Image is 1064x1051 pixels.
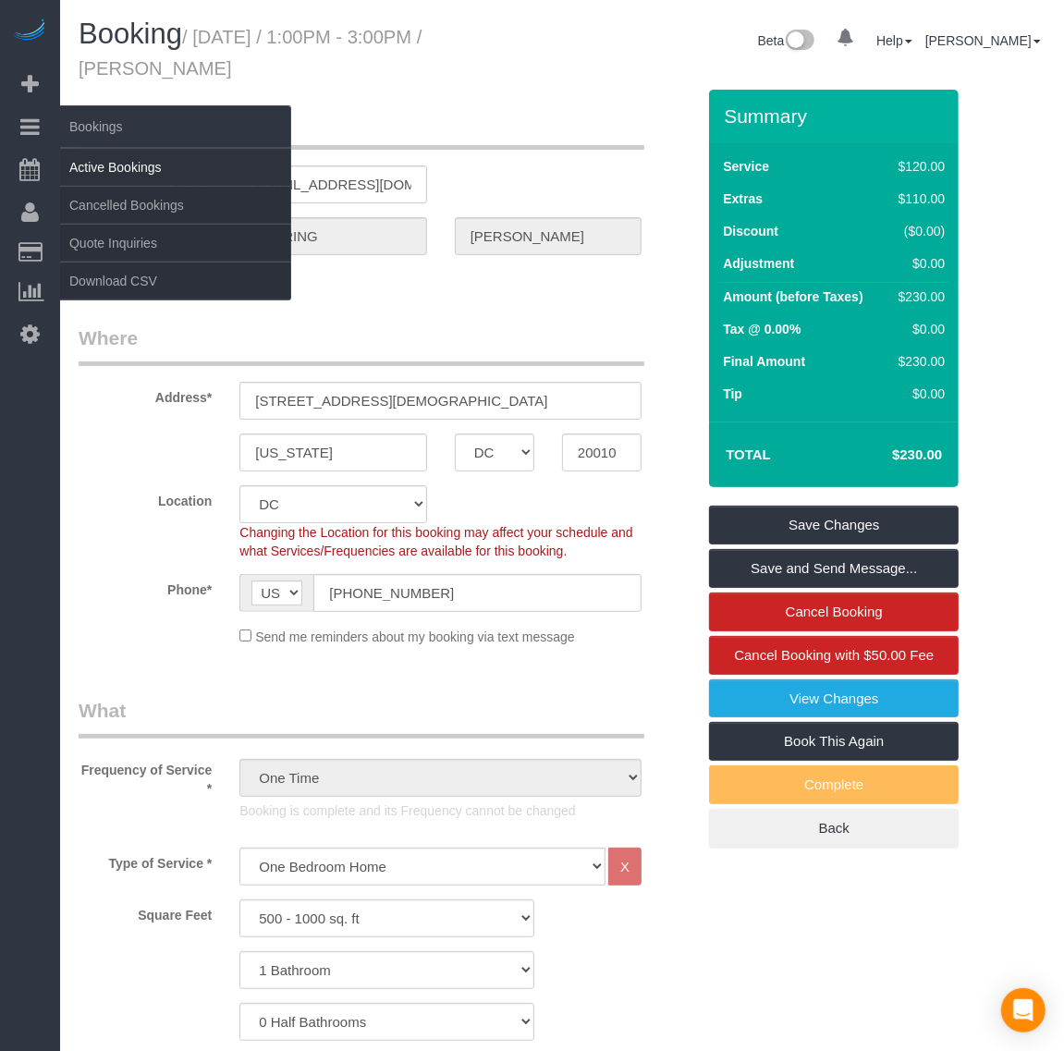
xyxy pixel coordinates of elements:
[891,352,945,371] div: $230.00
[723,320,801,338] label: Tax @ 0.00%
[891,157,945,176] div: $120.00
[79,27,422,79] small: / [DATE] / 1:00PM - 3:00PM / [PERSON_NAME]
[723,254,794,273] label: Adjustment
[891,254,945,273] div: $0.00
[65,848,226,873] label: Type of Service *
[709,722,959,761] a: Book This Again
[876,33,912,48] a: Help
[723,385,742,403] label: Tip
[239,525,632,558] span: Changing the Location for this booking may affect your schedule and what Services/Frequencies are...
[723,287,862,306] label: Amount (before Taxes)
[709,593,959,631] a: Cancel Booking
[891,189,945,208] div: $110.00
[79,18,182,50] span: Booking
[723,222,778,240] label: Discount
[709,679,959,718] a: View Changes
[65,754,226,798] label: Frequency of Service *
[11,18,48,44] img: Automaid Logo
[65,574,226,599] label: Phone*
[60,105,291,148] span: Bookings
[239,165,426,203] input: Email*
[723,189,763,208] label: Extras
[724,105,949,127] h3: Summary
[562,434,642,471] input: Zip Code*
[726,446,771,462] strong: Total
[65,899,226,924] label: Square Feet
[709,636,959,675] a: Cancel Booking with $50.00 Fee
[79,324,644,366] legend: Where
[79,697,644,739] legend: What
[758,33,815,48] a: Beta
[255,629,575,644] span: Send me reminders about my booking via text message
[925,33,1041,48] a: [PERSON_NAME]
[239,801,642,820] p: Booking is complete and its Frequency cannot be changed
[239,434,426,471] input: City*
[1001,988,1046,1033] div: Open Intercom Messenger
[60,225,291,262] a: Quote Inquiries
[60,149,291,186] a: Active Bookings
[723,157,769,176] label: Service
[65,485,226,510] label: Location
[784,30,814,54] img: New interface
[891,385,945,403] div: $0.00
[709,549,959,588] a: Save and Send Message...
[709,506,959,544] a: Save Changes
[455,217,642,255] input: Last Name*
[891,320,945,338] div: $0.00
[79,108,644,150] legend: Who
[60,263,291,299] a: Download CSV
[313,574,642,612] input: Phone*
[723,352,805,371] label: Final Amount
[709,809,959,848] a: Back
[837,447,942,463] h4: $230.00
[891,222,945,240] div: ($0.00)
[734,647,934,663] span: Cancel Booking with $50.00 Fee
[60,148,291,300] ul: Bookings
[891,287,945,306] div: $230.00
[65,382,226,407] label: Address*
[60,187,291,224] a: Cancelled Bookings
[239,217,426,255] input: First Name*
